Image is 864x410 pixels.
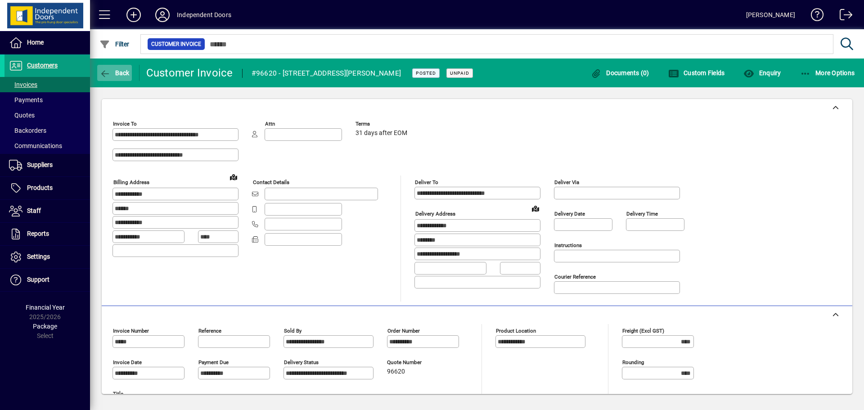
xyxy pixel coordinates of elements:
[119,7,148,23] button: Add
[798,65,857,81] button: More Options
[113,391,123,397] mat-label: Title
[741,65,783,81] button: Enquiry
[27,207,41,214] span: Staff
[9,96,43,104] span: Payments
[415,179,438,185] mat-label: Deliver To
[4,223,90,245] a: Reports
[198,359,229,365] mat-label: Payment due
[746,8,795,22] div: [PERSON_NAME]
[27,161,53,168] span: Suppliers
[27,62,58,69] span: Customers
[33,323,57,330] span: Package
[90,65,139,81] app-page-header-button: Back
[666,65,727,81] button: Custom Fields
[148,7,177,23] button: Profile
[4,32,90,54] a: Home
[198,328,221,334] mat-label: Reference
[4,177,90,199] a: Products
[113,359,142,365] mat-label: Invoice date
[622,328,664,334] mat-label: Freight (excl GST)
[591,69,649,77] span: Documents (0)
[626,211,658,217] mat-label: Delivery time
[9,142,62,149] span: Communications
[9,81,37,88] span: Invoices
[252,66,401,81] div: #96620 - [STREET_ADDRESS][PERSON_NAME]
[97,65,132,81] button: Back
[226,170,241,184] a: View on map
[387,328,420,334] mat-label: Order number
[554,274,596,280] mat-label: Courier Reference
[284,359,319,365] mat-label: Delivery status
[4,123,90,138] a: Backorders
[355,121,409,127] span: Terms
[554,179,579,185] mat-label: Deliver via
[97,36,132,52] button: Filter
[833,2,853,31] a: Logout
[4,246,90,268] a: Settings
[554,211,585,217] mat-label: Delivery date
[284,328,301,334] mat-label: Sold by
[622,359,644,365] mat-label: Rounding
[26,304,65,311] span: Financial Year
[113,121,137,127] mat-label: Invoice To
[151,40,201,49] span: Customer Invoice
[27,39,44,46] span: Home
[589,65,652,81] button: Documents (0)
[113,328,149,334] mat-label: Invoice number
[528,201,543,216] a: View on map
[387,368,405,375] span: 96620
[265,121,275,127] mat-label: Attn
[99,69,130,77] span: Back
[9,127,46,134] span: Backorders
[27,184,53,191] span: Products
[146,66,233,80] div: Customer Invoice
[4,269,90,291] a: Support
[27,276,49,283] span: Support
[554,242,582,248] mat-label: Instructions
[4,92,90,108] a: Payments
[99,41,130,48] span: Filter
[804,2,824,31] a: Knowledge Base
[496,328,536,334] mat-label: Product location
[4,77,90,92] a: Invoices
[416,70,436,76] span: Posted
[743,69,781,77] span: Enquiry
[177,8,231,22] div: Independent Doors
[4,200,90,222] a: Staff
[4,154,90,176] a: Suppliers
[9,112,35,119] span: Quotes
[355,130,407,137] span: 31 days after EOM
[4,108,90,123] a: Quotes
[27,230,49,237] span: Reports
[800,69,855,77] span: More Options
[668,69,725,77] span: Custom Fields
[450,70,469,76] span: Unpaid
[387,360,441,365] span: Quote number
[27,253,50,260] span: Settings
[4,138,90,153] a: Communications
